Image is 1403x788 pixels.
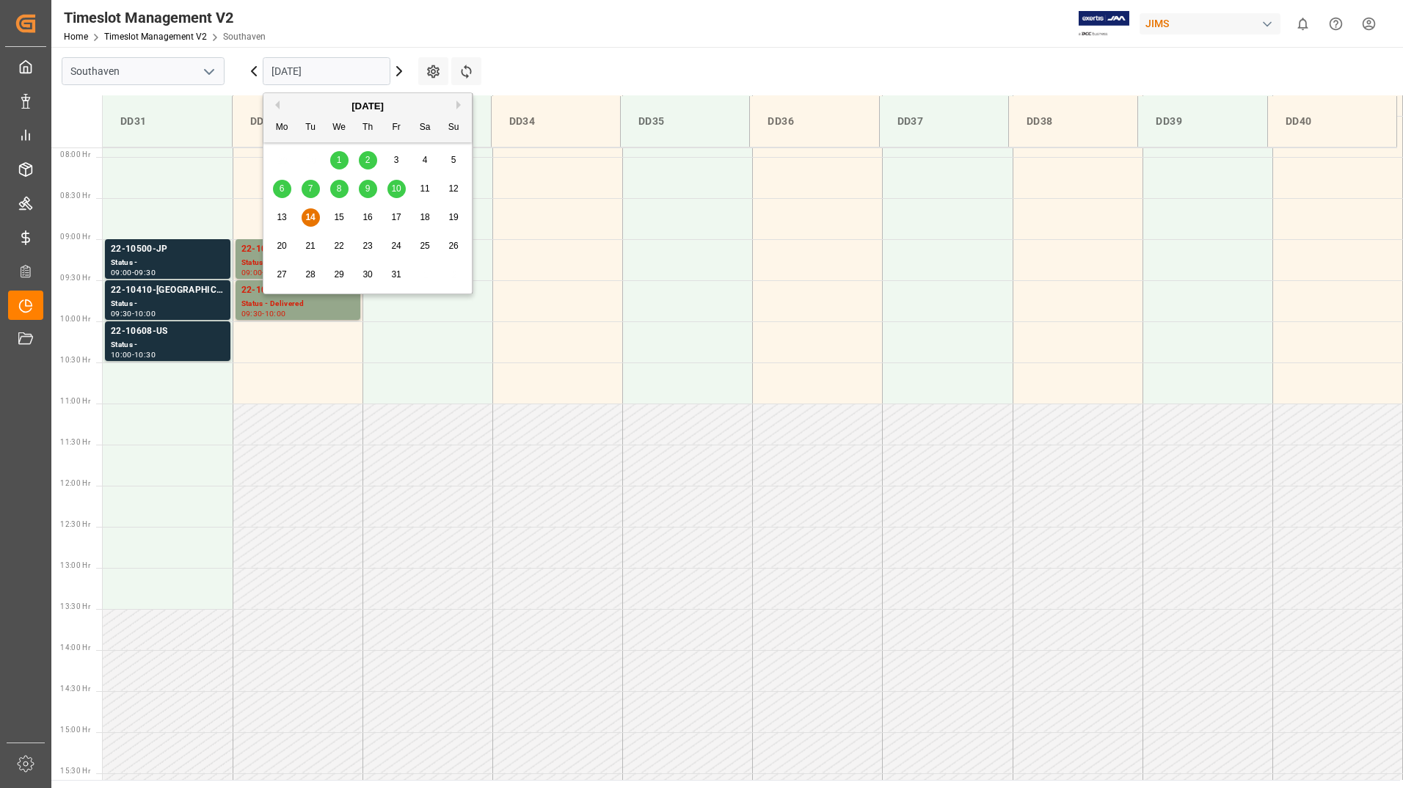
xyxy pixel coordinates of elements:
button: Previous Month [271,101,280,109]
span: 4 [423,155,428,165]
div: 22-10328-MY [241,242,354,257]
button: open menu [197,60,219,83]
span: 18 [420,212,429,222]
div: 22-10410-[GEOGRAPHIC_DATA] [111,283,225,298]
div: 10:00 [111,351,132,358]
div: Choose Tuesday, October 21st, 2025 [302,237,320,255]
div: Status - Delivered [241,257,354,269]
div: Mo [273,119,291,137]
div: - [132,351,134,358]
span: 14 [305,212,315,222]
div: Choose Wednesday, October 15th, 2025 [330,208,349,227]
span: 19 [448,212,458,222]
div: JIMS [1140,13,1280,34]
span: 25 [420,241,429,251]
span: 12:30 Hr [60,520,90,528]
button: JIMS [1140,10,1286,37]
span: 2 [365,155,371,165]
span: 16 [362,212,372,222]
div: DD36 [762,108,867,135]
div: 09:30 [134,269,156,276]
div: 22-10608-US [111,324,225,339]
span: 11 [420,183,429,194]
span: 21 [305,241,315,251]
div: Choose Friday, October 24th, 2025 [387,237,406,255]
button: Help Center [1319,7,1352,40]
div: Choose Monday, October 6th, 2025 [273,180,291,198]
div: Choose Tuesday, October 28th, 2025 [302,266,320,284]
div: Fr [387,119,406,137]
div: DD34 [503,108,608,135]
span: 17 [391,212,401,222]
a: Timeslot Management V2 [104,32,207,42]
div: Choose Monday, October 13th, 2025 [273,208,291,227]
span: 28 [305,269,315,280]
div: Choose Wednesday, October 29th, 2025 [330,266,349,284]
span: 11:00 Hr [60,397,90,405]
div: Choose Friday, October 31st, 2025 [387,266,406,284]
a: Home [64,32,88,42]
button: Next Month [456,101,465,109]
span: 8 [337,183,342,194]
span: 08:00 Hr [60,150,90,158]
div: Status - Delivered [241,298,354,310]
div: Choose Sunday, October 26th, 2025 [445,237,463,255]
span: 10:00 Hr [60,315,90,323]
div: 09:00 [111,269,132,276]
div: 10:30 [134,351,156,358]
div: DD31 [114,108,220,135]
div: 10:00 [265,310,286,317]
div: 22-10500-JP [111,242,225,257]
span: 29 [334,269,343,280]
div: Su [445,119,463,137]
span: 7 [308,183,313,194]
div: 09:30 [241,310,263,317]
div: Choose Thursday, October 9th, 2025 [359,180,377,198]
div: DD35 [633,108,737,135]
span: 15 [334,212,343,222]
div: Choose Thursday, October 2nd, 2025 [359,151,377,169]
div: Choose Monday, October 20th, 2025 [273,237,291,255]
div: Choose Thursday, October 23rd, 2025 [359,237,377,255]
div: - [262,310,264,317]
div: Choose Saturday, October 25th, 2025 [416,237,434,255]
span: 20 [277,241,286,251]
span: 08:30 Hr [60,191,90,200]
div: Choose Wednesday, October 1st, 2025 [330,151,349,169]
span: 12 [448,183,458,194]
div: Choose Sunday, October 12th, 2025 [445,180,463,198]
span: 14:30 Hr [60,685,90,693]
div: Choose Sunday, October 5th, 2025 [445,151,463,169]
span: 30 [362,269,372,280]
div: Th [359,119,377,137]
div: DD40 [1280,108,1385,135]
div: DD37 [892,108,996,135]
span: 15:30 Hr [60,767,90,775]
span: 9 [365,183,371,194]
span: 11:30 Hr [60,438,90,446]
span: 24 [391,241,401,251]
div: 09:30 [111,310,132,317]
div: Choose Saturday, October 11th, 2025 [416,180,434,198]
div: - [132,310,134,317]
span: 5 [451,155,456,165]
div: Status - [111,257,225,269]
span: 27 [277,269,286,280]
span: 10 [391,183,401,194]
span: 09:30 Hr [60,274,90,282]
div: 09:00 [241,269,263,276]
span: 14:00 Hr [60,643,90,652]
div: Choose Friday, October 3rd, 2025 [387,151,406,169]
div: Sa [416,119,434,137]
img: Exertis%20JAM%20-%20Email%20Logo.jpg_1722504956.jpg [1079,11,1129,37]
div: Status - [111,339,225,351]
span: 12:00 Hr [60,479,90,487]
span: 26 [448,241,458,251]
div: month 2025-10 [268,146,468,289]
span: 23 [362,241,372,251]
div: Choose Thursday, October 16th, 2025 [359,208,377,227]
div: Choose Monday, October 27th, 2025 [273,266,291,284]
span: 22 [334,241,343,251]
div: Timeslot Management V2 [64,7,266,29]
div: Choose Sunday, October 19th, 2025 [445,208,463,227]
